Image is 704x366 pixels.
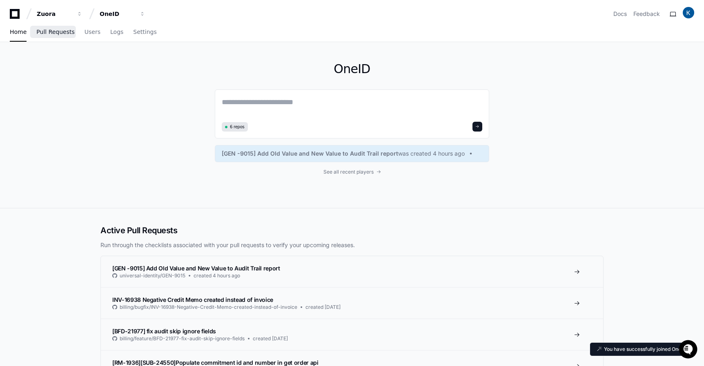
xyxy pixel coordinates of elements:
span: Home [10,29,27,34]
div: Start new chat [28,61,134,69]
a: [GEN -9015] Add Old Value and New Value to Audit Trail reportuniversal-identity/GEN-9015created 4... [101,256,603,287]
div: OneID [100,10,135,18]
h1: OneID [215,62,489,76]
a: INV-16938 Negative Credit Memo created instead of invoicebilling/bugfix/INV-16938-Negative-Credit... [101,287,603,319]
span: created 4 hours ago [194,272,240,279]
span: Settings [133,29,156,34]
span: [BFD-21977] fix audit skip ignore fields [112,328,216,335]
div: We're available if you need us! [28,69,103,76]
img: 1736555170064-99ba0984-63c1-480f-8ee9-699278ef63ed [8,61,23,76]
button: Start new chat [139,63,149,73]
a: See all recent players [215,169,489,175]
a: Docs [613,10,627,18]
span: Pull Requests [36,29,74,34]
span: universal-identity/GEN-9015 [120,272,185,279]
span: [GEN -9015] Add Old Value and New Value to Audit Trail report [222,150,398,158]
button: Zuora [33,7,86,21]
span: billing/feature/BFD-21977-fix-audit-skip-ignore-fields [120,335,245,342]
span: created [DATE] [253,335,288,342]
a: Powered byPylon [58,85,99,92]
img: PlayerZero [8,8,25,25]
button: Feedback [633,10,660,18]
a: Settings [133,23,156,42]
h2: Active Pull Requests [100,225,604,236]
a: [GEN -9015] Add Old Value and New Value to Audit Trail reportwas created 4 hours ago [222,150,482,158]
span: 6 repos [230,124,245,130]
iframe: Open customer support [678,339,700,361]
span: INV-16938 Negative Credit Memo created instead of invoice [112,296,273,303]
span: See all recent players [323,169,374,175]
a: Home [10,23,27,42]
span: [GEN -9015] Add Old Value and New Value to Audit Trail report [112,265,280,272]
a: Pull Requests [36,23,74,42]
span: billing/bugfix/INV-16938-Negative-Credit-Memo-created-instead-of-invoice [120,304,297,310]
span: created [DATE] [305,304,341,310]
span: Users [85,29,100,34]
div: Zuora [37,10,72,18]
span: Logs [110,29,123,34]
a: Logs [110,23,123,42]
div: Welcome [8,33,149,46]
p: You have successfully joined OneID. [604,346,687,353]
span: was created 4 hours ago [398,150,465,158]
span: Pylon [81,86,99,92]
img: ACg8ocIQ5woVbQzuFms1dmjIumQevP0SKwX2Rgdzz-nZmIM_ZSv-zA=s96-c [683,7,694,18]
button: OneID [96,7,149,21]
p: Run through the checklists associated with your pull requests to verify your upcoming releases. [100,241,604,249]
span: [RM-1936][SUB-24550]Populate commitment id and number in get order api [112,359,319,366]
a: Users [85,23,100,42]
a: [BFD-21977] fix audit skip ignore fieldsbilling/feature/BFD-21977-fix-audit-skip-ignore-fieldscre... [101,319,603,350]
